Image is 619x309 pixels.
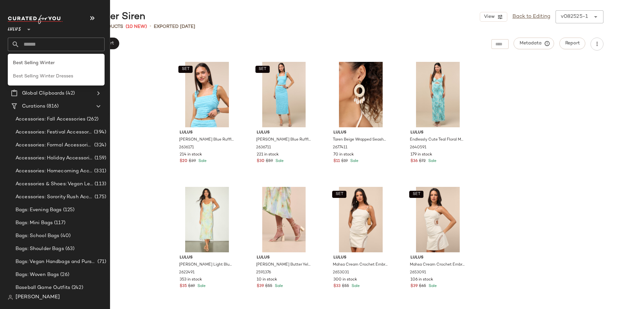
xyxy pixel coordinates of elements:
[257,277,277,283] span: 10 in stock
[154,23,195,30] p: Exported [DATE]
[257,283,264,289] span: $39
[85,116,98,123] span: (262)
[16,154,93,162] span: Accessories: Holiday Accessories
[16,293,60,301] span: [PERSON_NAME]
[62,206,75,214] span: (125)
[258,67,266,72] span: SET
[349,159,358,163] span: Sale
[22,77,51,84] span: All Products
[405,62,470,127] img: 12716861_2640591.jpg
[480,12,507,22] button: View
[93,167,106,175] span: (331)
[16,258,96,266] span: Bags: Vegan Handbags and Purses
[16,129,93,136] span: Accessories: Festival Accessories
[256,145,271,151] span: 2636711
[419,158,426,164] span: $72
[53,219,65,227] span: (117)
[410,262,465,268] span: Mahsa Cream Crochet Embroidered High-Rise Mini Skirt
[333,137,388,143] span: Taren Beige Wrapped Seashell Statement Earrings
[16,245,64,253] span: Bags: Shoulder Bags
[350,284,360,288] span: Sale
[181,67,189,72] span: SET
[93,154,106,162] span: (159)
[252,62,317,127] img: 12744261_2636711.jpg
[333,283,341,289] span: $33
[96,258,106,266] span: (71)
[565,41,580,46] span: Report
[16,206,62,214] span: Bags: Evening Bags
[257,152,279,158] span: 221 in stock
[8,22,21,34] span: Lulus
[179,137,234,143] span: [PERSON_NAME] Blue Ruffled Crop Tank Top
[126,23,147,30] span: (10 New)
[419,283,426,289] span: $65
[333,152,354,158] span: 70 in stock
[8,15,63,24] img: cfy_white_logo.C9jOOHJF.svg
[333,158,340,164] span: $11
[257,255,311,261] span: Lulus
[483,14,494,19] span: View
[70,284,83,292] span: (242)
[64,245,75,253] span: (63)
[265,283,272,289] span: $55
[256,137,311,143] span: [PERSON_NAME] Blue Ruffled High-Rise Midi Skirt
[21,64,46,71] span: Dashboard
[22,103,45,110] span: Curations
[16,271,59,279] span: Bags: Woven Bags
[179,145,194,151] span: 2636171
[255,66,270,73] button: SET
[93,180,106,188] span: (113)
[16,142,93,149] span: Accessories: Formal Accessories
[59,271,69,279] span: (26)
[412,192,420,197] span: SET
[328,187,393,252] img: 2653031_01_hero.jpg
[16,284,70,292] span: Baseball Game Outfits
[178,66,193,73] button: SET
[16,219,53,227] span: Bags: Mini Bags
[411,277,433,283] span: 106 in stock
[179,270,195,276] span: 2622491
[64,90,75,97] span: (42)
[59,232,71,240] span: (40)
[180,277,202,283] span: 353 in stock
[45,103,59,110] span: (816)
[189,158,196,164] span: $39
[409,191,423,198] button: SET
[341,158,348,164] span: $19
[93,129,106,136] span: (394)
[561,13,588,21] div: v082525-1
[188,283,195,289] span: $69
[180,152,202,158] span: 214 in stock
[179,262,234,268] span: [PERSON_NAME] Light Blue Multi Tie-Dye Sleeveless Midi Dress
[16,116,85,123] span: Accessories: Fall Accessories
[257,158,264,164] span: $30
[252,187,317,252] img: 12556441_2591376.jpg
[333,255,388,261] span: Lulus
[411,158,418,164] span: $36
[266,158,273,164] span: $59
[411,130,465,136] span: Lulus
[411,152,432,158] span: 179 in stock
[335,192,343,197] span: SET
[8,295,13,300] img: svg%3e
[10,64,17,71] img: svg%3e
[410,145,426,151] span: 2640591
[197,159,207,163] span: Sale
[93,193,106,201] span: (175)
[332,191,346,198] button: SET
[333,270,349,276] span: 2653031
[274,159,284,163] span: Sale
[180,255,234,261] span: Lulus
[559,38,585,49] button: Report
[196,284,206,288] span: Sale
[93,142,106,149] span: (324)
[274,284,283,288] span: Sale
[427,159,436,163] span: Sale
[342,283,349,289] span: $55
[333,262,388,268] span: Mahsa Cream Crochet Embroidered Asymmetrical Tank Top
[180,158,187,164] span: $20
[514,38,554,49] button: Metadata
[16,232,59,240] span: Bags: School Bags
[256,270,271,276] span: 2591376
[257,130,311,136] span: Lulus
